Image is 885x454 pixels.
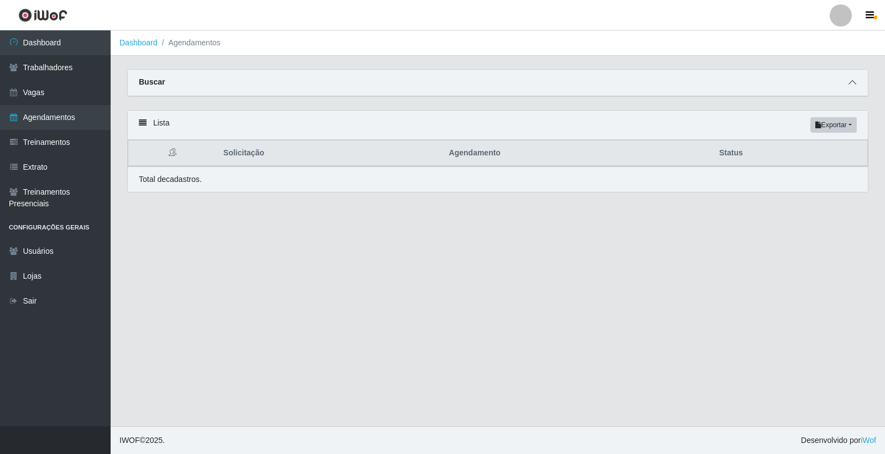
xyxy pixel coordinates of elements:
[712,140,867,166] th: Status
[139,174,202,185] p: Total de cadastros.
[217,140,442,166] th: Solicitação
[18,8,67,22] img: CoreUI Logo
[128,111,868,140] div: Lista
[861,436,876,445] a: iWof
[119,38,158,47] a: Dashboard
[111,30,885,56] nav: breadcrumb
[119,436,140,445] span: IWOF
[801,435,876,446] span: Desenvolvido por
[119,435,165,446] span: © 2025 .
[139,77,165,86] strong: Buscar
[810,117,857,133] button: Exportar
[442,140,713,166] th: Agendamento
[158,37,221,49] li: Agendamentos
